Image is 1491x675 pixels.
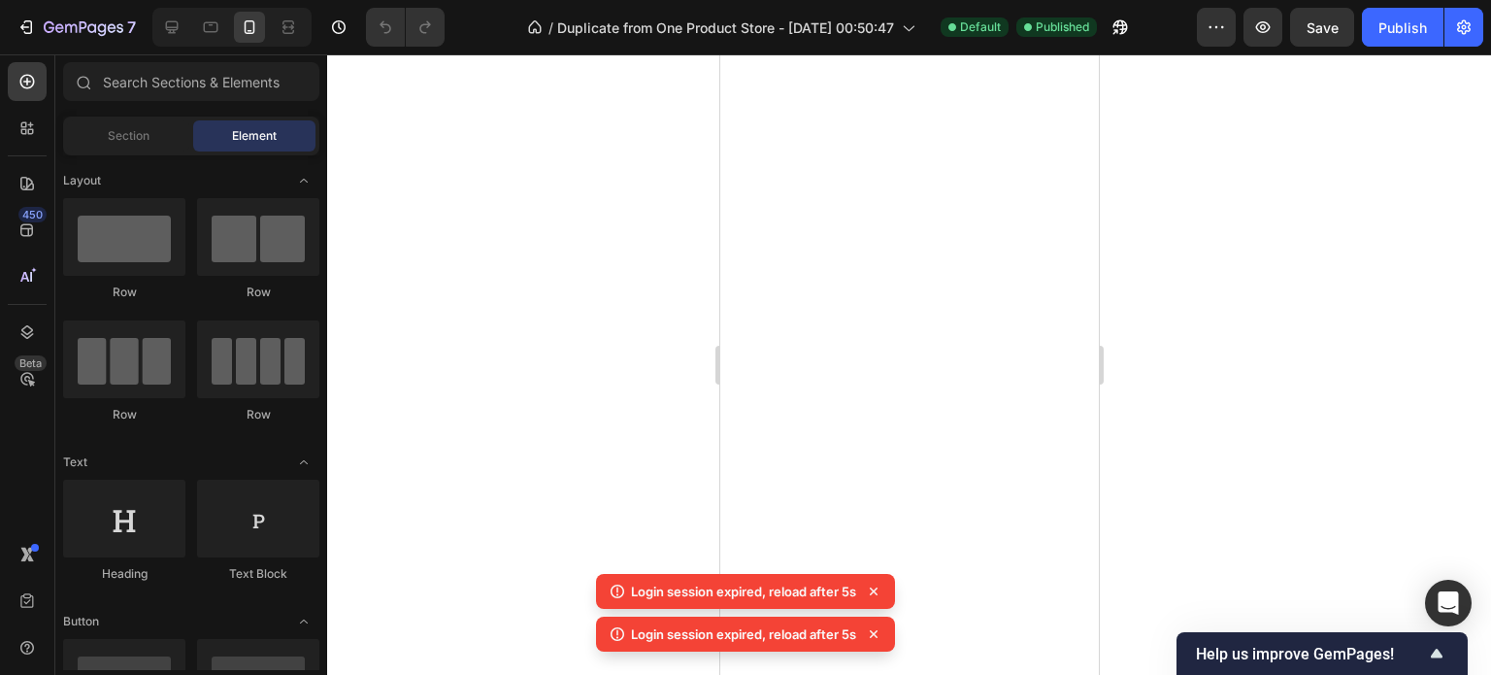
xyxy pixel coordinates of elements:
div: Open Intercom Messenger [1425,580,1472,626]
span: Toggle open [288,606,319,637]
p: Login session expired, reload after 5s [631,624,856,644]
div: Row [197,284,319,301]
span: Duplicate from One Product Store - [DATE] 00:50:47 [557,17,894,38]
div: Beta [15,355,47,371]
p: 7 [127,16,136,39]
div: Row [63,406,185,423]
p: Login session expired, reload after 5s [631,582,856,601]
div: Publish [1378,17,1427,38]
span: Help us improve GemPages! [1196,645,1425,663]
div: Row [197,406,319,423]
div: Undo/Redo [366,8,445,47]
div: 450 [18,207,47,222]
span: Save [1307,19,1339,36]
span: Element [232,127,277,145]
span: Text [63,454,87,471]
span: Toggle open [288,165,319,196]
button: 7 [8,8,145,47]
span: Button [63,613,99,630]
div: Row [63,284,185,301]
div: Heading [63,565,185,583]
iframe: Design area [720,54,1099,675]
span: Layout [63,172,101,189]
button: Publish [1362,8,1443,47]
input: Search Sections & Elements [63,62,319,101]
span: Published [1036,18,1089,36]
span: Section [108,127,149,145]
div: Text Block [197,565,319,583]
span: Toggle open [288,447,319,478]
span: Default [960,18,1001,36]
span: / [548,17,553,38]
button: Show survey - Help us improve GemPages! [1196,642,1448,665]
button: Save [1290,8,1354,47]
